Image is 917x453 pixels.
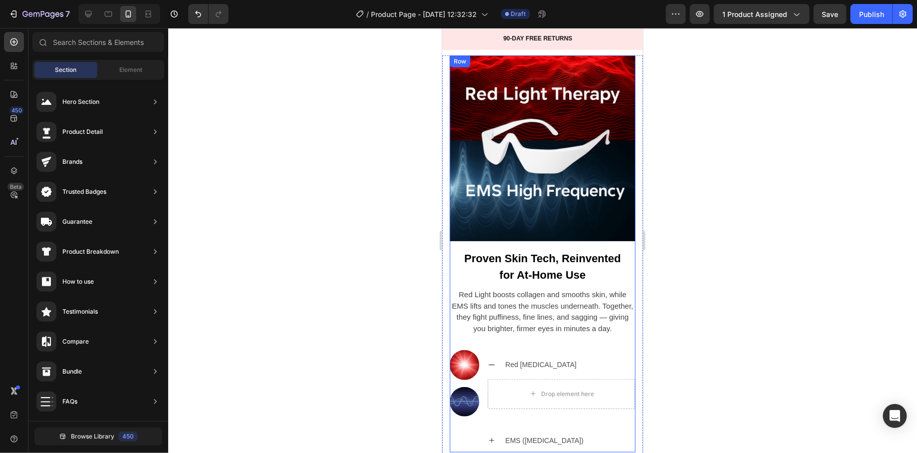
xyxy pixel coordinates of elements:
button: Browse Library450 [34,428,162,446]
span: 1 product assigned [722,9,787,19]
div: Beta [7,183,24,191]
div: Brands [62,157,82,167]
input: Search Sections & Elements [32,32,164,52]
div: Publish [859,9,884,19]
div: Product Detail [62,127,103,137]
div: Undo/Redo [188,4,229,24]
span: / [367,9,369,19]
button: Save [814,4,847,24]
span: Element [119,65,142,74]
p: 7 [65,8,70,20]
button: 1 product assigned [714,4,810,24]
div: Guarantee [62,217,92,227]
div: How to use [62,277,94,287]
button: 7 [4,4,74,24]
span: Product Page - [DATE] 12:32:32 [371,9,477,19]
button: Publish [851,4,893,24]
div: Product Breakdown [62,247,119,257]
div: Compare [62,337,89,347]
div: 450 [118,432,138,442]
span: Section [55,65,77,74]
iframe: Design area [442,28,643,453]
span: Browse Library [71,432,114,441]
span: Draft [511,9,526,18]
div: Hero Section [62,97,99,107]
div: FAQs [62,397,77,407]
div: Open Intercom Messenger [883,404,907,428]
span: Save [822,10,839,18]
div: Bundle [62,367,82,377]
div: Testimonials [62,307,98,317]
div: 450 [9,106,24,114]
div: Trusted Badges [62,187,106,197]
